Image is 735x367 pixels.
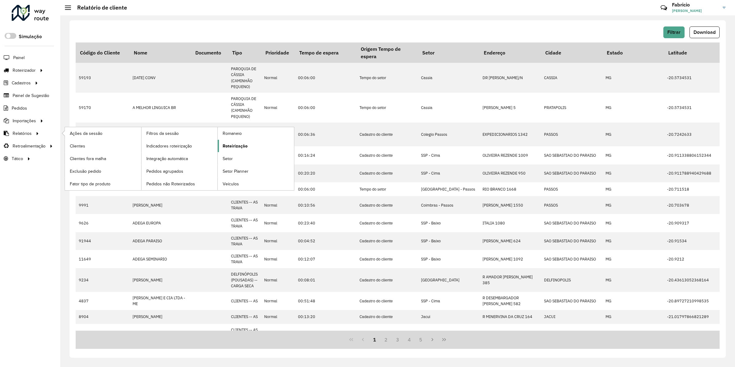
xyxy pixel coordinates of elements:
[76,324,129,342] td: 53661
[71,4,127,11] h2: Relatório de cliente
[356,42,418,63] th: Origem Tempo de espera
[261,196,295,214] td: Normal
[13,118,36,124] span: Importações
[664,324,725,342] td: -21.128509521484375
[228,214,261,232] td: CLIENTES -- AS TRAVA
[602,146,664,164] td: MG
[664,196,725,214] td: -20.703678
[479,250,541,268] td: [PERSON_NAME] 1092
[418,196,479,214] td: Coimbras - Passos
[261,310,295,324] td: Normal
[541,42,602,63] th: Cidade
[541,324,602,342] td: NOVA RESENDE
[261,93,295,123] td: Normal
[672,8,718,14] span: [PERSON_NAME]
[602,42,664,63] th: Estado
[356,164,418,182] td: Cadastro do cliente
[76,292,129,310] td: 4837
[76,232,129,250] td: 91944
[76,268,129,292] td: 9234
[418,268,479,292] td: [GEOGRAPHIC_DATA]
[19,33,42,40] label: Simulação
[295,324,356,342] td: 00:04:25
[295,93,356,123] td: 00:06:00
[356,93,418,123] td: Tempo do setor
[356,250,418,268] td: Cadastro do cliente
[479,182,541,196] td: RIO BRANCO 1668
[13,54,25,61] span: Painel
[602,164,664,182] td: MG
[295,164,356,182] td: 00:20:20
[76,250,129,268] td: 11649
[479,268,541,292] td: R AMADOR [PERSON_NAME] 385
[261,232,295,250] td: Normal
[223,181,239,187] span: Veículos
[541,146,602,164] td: SAO SEBASTIAO DO PARAISO
[415,334,427,345] button: 5
[418,93,479,123] td: Cassia
[228,196,261,214] td: CLIENTES -- AS TRAVA
[602,196,664,214] td: MG
[218,140,294,152] a: Roteirização
[129,250,191,268] td: ADEGA SEMINARIO
[228,42,261,63] th: Tipo
[541,250,602,268] td: SAO SEBASTIAO DO PARAISO
[541,63,602,93] td: CASSIA
[76,214,129,232] td: 9626
[602,123,664,147] td: MG
[602,324,664,342] td: MG
[418,214,479,232] td: SSP - Baixo
[13,92,49,99] span: Painel de Sugestão
[218,152,294,165] a: Setor
[541,164,602,182] td: SAO SEBASTIAO DO PARAISO
[13,130,32,137] span: Relatórios
[418,146,479,164] td: SSP - Cima
[228,268,261,292] td: DELFINÓPOLIS (POUSADAS) -- CARGA SECA
[129,310,191,324] td: [PERSON_NAME]
[295,250,356,268] td: 00:12:07
[602,63,664,93] td: MG
[65,165,141,177] a: Exclusão pedido
[70,155,106,162] span: Clientes fora malha
[541,214,602,232] td: SAO SEBASTIAO DO PARAISO
[602,268,664,292] td: MG
[141,178,218,190] a: Pedidos não Roteirizados
[295,42,356,63] th: Tempo de espera
[295,63,356,93] td: 00:06:00
[146,155,188,162] span: Integração automática
[541,182,602,196] td: PASSOS
[479,146,541,164] td: OLIVEIRA REZENDE 1009
[479,310,541,324] td: R MINERVINA DA CRUZ 164
[664,310,725,324] td: -21.01797866821289
[129,93,191,123] td: A MELHOR LINGUICA BR
[418,182,479,196] td: [GEOGRAPHIC_DATA] - Passos
[418,164,479,182] td: SSP - Cima
[12,105,27,111] span: Pedidos
[356,310,418,324] td: Cadastro do cliente
[76,310,129,324] td: 8904
[479,324,541,342] td: [PERSON_NAME] 309
[418,63,479,93] td: Cassia
[664,268,725,292] td: -20.43613052368164
[427,334,438,345] button: Next Page
[228,310,261,324] td: CLIENTES -- AS
[65,140,141,152] a: Clientes
[13,143,46,149] span: Retroalimentação
[295,292,356,310] td: 00:51:48
[664,164,725,182] td: -20.911788940429688
[76,93,129,123] td: 59170
[13,67,36,74] span: Roteirizador
[602,310,664,324] td: MG
[479,196,541,214] td: [PERSON_NAME] 1550
[438,334,450,345] button: Last Page
[541,268,602,292] td: DELFINOPOLIS
[76,123,129,147] td: 57560
[418,123,479,147] td: Colegio Passos
[356,182,418,196] td: Tempo do setor
[418,292,479,310] td: SSP - Cima
[261,268,295,292] td: Normal
[663,26,685,38] button: Filtrar
[76,42,129,63] th: Código do Cliente
[356,324,418,342] td: Cadastro do cliente
[223,155,233,162] span: Setor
